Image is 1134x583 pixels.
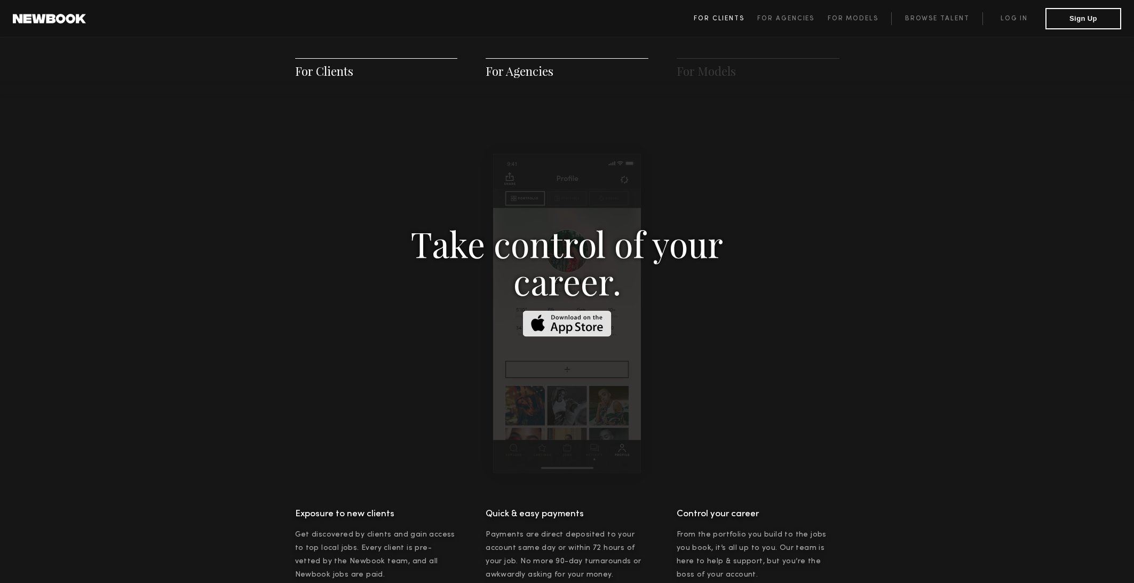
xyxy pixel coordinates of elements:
[694,15,744,22] span: For Clients
[982,12,1045,25] a: Log in
[828,15,878,22] span: For Models
[295,506,458,522] h4: Exposure to new clients
[891,12,982,25] a: Browse Talent
[694,12,757,25] a: For Clients
[677,531,827,578] span: From the portfolio you build to the jobs you book, it’s all up to you. Our team is here to help &...
[523,311,612,337] img: Download on the App Store
[677,63,736,79] a: For Models
[757,15,814,22] span: For Agencies
[757,12,827,25] a: For Agencies
[1045,8,1121,29] button: Sign Up
[677,506,839,522] h4: Control your career
[486,506,648,522] h4: Quick & easy payments
[295,63,353,79] a: For Clients
[486,531,641,578] span: Payments are direct deposited to your account same day or within 72 hours of your job. No more 90...
[486,63,553,79] a: For Agencies
[383,225,751,300] h3: Take control of your career.
[828,12,892,25] a: For Models
[295,531,455,578] span: Get discovered by clients and gain access to top local jobs. Every client is pre-vetted by the Ne...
